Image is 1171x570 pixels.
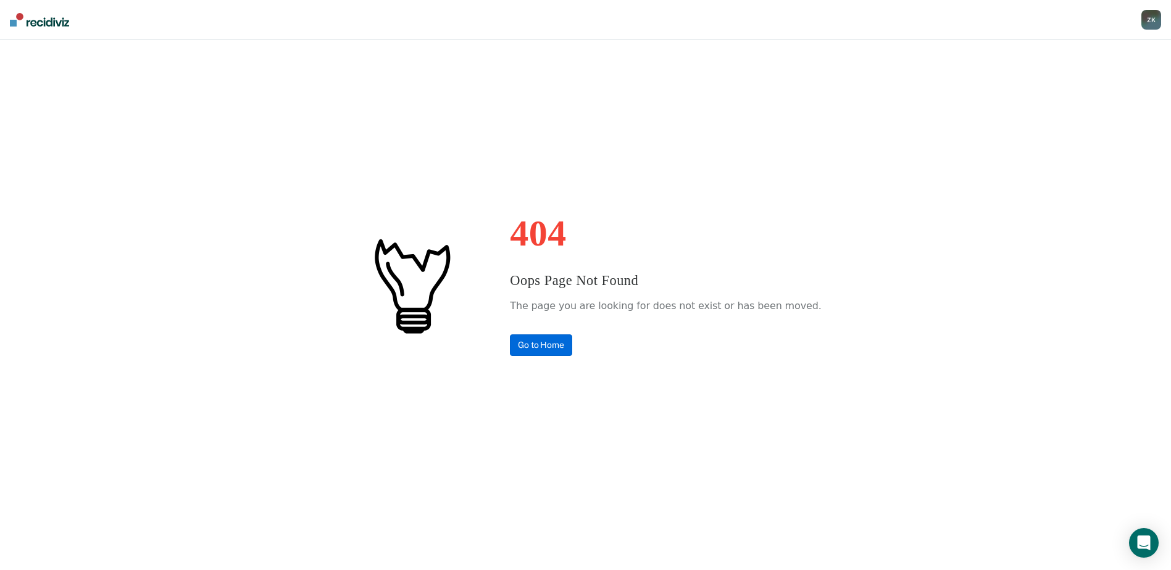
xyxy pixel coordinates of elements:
[1129,528,1159,558] div: Open Intercom Messenger
[10,13,69,27] img: Recidiviz
[510,334,572,356] a: Go to Home
[1141,10,1161,30] div: Z K
[510,270,821,291] h3: Oops Page Not Found
[510,215,821,252] h1: 404
[510,297,821,315] p: The page you are looking for does not exist or has been moved.
[349,223,473,347] img: #
[1141,10,1161,30] button: ZK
